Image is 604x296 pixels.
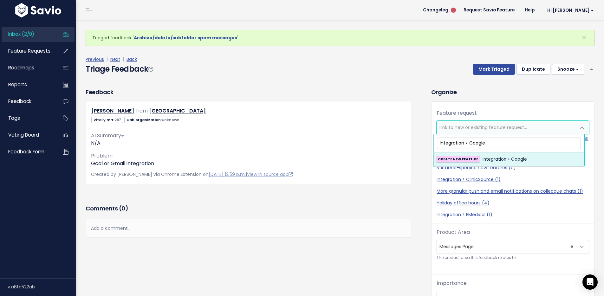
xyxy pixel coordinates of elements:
[8,279,76,295] div: v.a6fc522ab
[110,56,120,62] a: Next
[2,145,53,159] a: Feedback form
[520,5,540,15] a: Help
[516,64,550,75] button: Duplicate
[552,64,584,75] button: Snooze
[2,61,53,75] a: Roadmaps
[8,132,39,138] span: Voting Board
[86,204,411,213] h3: Comments ( )
[483,156,527,163] span: Integration > Google
[438,157,478,162] strong: CREATE NEW FEATURE
[124,117,181,123] span: Cab organization:
[582,32,586,43] span: ×
[439,124,527,131] span: Link to new or existing feature request...
[91,139,406,147] div: N/A
[437,109,477,117] label: Feature request
[431,88,594,96] h3: Organize
[437,200,589,206] a: Holiday office hours (4)
[582,274,598,290] div: Open Intercom Messenger
[91,132,124,139] span: AI Summary
[91,117,123,123] span: Vitally mrr:
[8,48,50,54] span: Feature Requests
[91,107,134,114] a: [PERSON_NAME]
[135,107,148,114] span: from
[437,176,589,183] a: Integration > ClinicSource (1)
[571,240,574,253] span: ×
[8,81,27,88] span: Reports
[437,240,576,253] span: Messages Page
[437,211,589,218] a: Integration > EMedical (1)
[437,254,589,261] small: The product area this feedback relates to
[473,64,515,75] button: Mark Triaged
[458,5,520,15] a: Request Savio Feature
[86,30,594,46] div: Triaged feedback ' '
[8,31,34,37] span: Inbox (2/0)
[540,5,599,15] a: Hi [PERSON_NAME]
[437,188,589,195] a: More granular push and email notifications on colleague chats (1)
[437,228,470,236] label: Product Area
[437,240,589,253] span: Messages Page
[127,56,137,62] a: Back
[91,152,113,159] span: Problem
[91,160,406,167] p: Gcal or Gmail integration
[2,111,53,125] a: Tags
[121,56,125,62] span: |
[86,56,104,62] a: Previous
[2,128,53,142] a: Voting Board
[451,8,456,13] span: 5
[8,64,34,71] span: Roadmaps
[2,44,53,58] a: Feature Requests
[423,8,448,12] span: Changelog
[86,63,153,75] h4: Triage Feedback
[8,115,20,121] span: Tags
[86,219,411,238] div: Add a comment...
[105,56,109,62] span: |
[2,94,53,109] a: Feedback
[114,117,121,122] span: 297
[86,88,113,96] h3: Feedback
[162,117,179,122] span: Unknown
[8,98,31,105] span: Feedback
[2,77,53,92] a: Reports
[547,8,594,13] span: Hi [PERSON_NAME]
[209,171,246,177] a: [DATE] 12:59 p.m.
[134,35,237,41] a: Archive/delete/subfolder spam messages
[575,30,593,45] button: Close
[8,148,44,155] span: Feedback form
[437,280,467,287] label: Importance
[121,204,125,212] span: 0
[437,164,589,171] a: 3 Athena-specific new features (0)
[149,107,206,114] a: [GEOGRAPHIC_DATA]
[91,171,293,177] span: Created by [PERSON_NAME] via Chrome Extension on |
[247,171,293,177] a: View in source app
[2,27,53,42] a: Inbox (2/0)
[14,3,63,17] img: logo-white.9d6f32f41409.svg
